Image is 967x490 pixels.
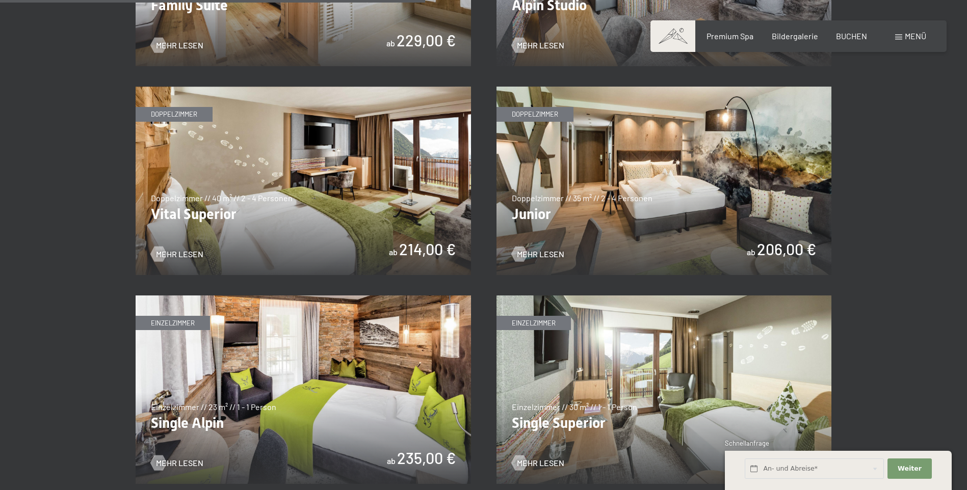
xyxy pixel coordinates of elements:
[496,296,832,302] a: Single Superior
[517,40,564,51] span: Mehr Lesen
[517,249,564,260] span: Mehr Lesen
[887,458,931,479] button: Weiter
[136,87,471,93] a: Vital Superior
[156,249,203,260] span: Mehr Lesen
[905,31,926,41] span: Menü
[156,457,203,469] span: Mehr Lesen
[151,457,203,469] a: Mehr Lesen
[136,296,471,302] a: Single Alpin
[512,40,564,51] a: Mehr Lesen
[725,439,769,447] span: Schnellanfrage
[136,295,471,484] img: Single Alpin
[512,457,564,469] a: Mehr Lesen
[772,31,818,41] a: Bildergalerie
[517,457,564,469] span: Mehr Lesen
[151,249,203,260] a: Mehr Lesen
[496,87,832,93] a: Junior
[496,295,832,484] img: Single Superior
[898,464,922,473] span: Weiter
[156,40,203,51] span: Mehr Lesen
[496,87,832,275] img: Junior
[707,31,753,41] a: Premium Spa
[136,87,471,275] img: Vital Superior
[836,31,867,41] a: BUCHEN
[151,40,203,51] a: Mehr Lesen
[512,249,564,260] a: Mehr Lesen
